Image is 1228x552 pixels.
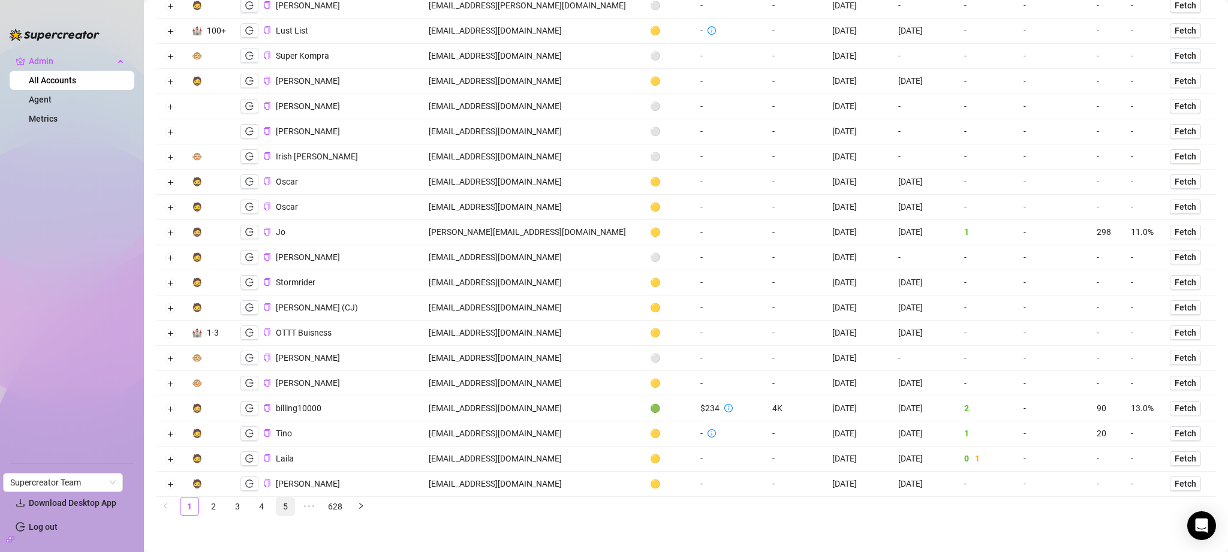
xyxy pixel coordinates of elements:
td: [DATE] [825,195,891,220]
td: [DATE] [825,94,891,119]
span: logout [245,404,254,412]
span: Fetch [1175,152,1196,161]
span: left [162,502,169,509]
span: download [16,498,25,508]
span: copy [263,354,271,361]
button: Expand row [165,228,175,238]
span: 🟡 [650,76,660,86]
span: Fetch [1175,454,1196,463]
button: Copy Account UID [263,379,271,388]
div: - [700,427,703,440]
button: Expand row [165,27,175,37]
button: Copy Account UID [263,26,271,35]
td: - [891,119,957,144]
td: [DATE] [891,195,957,220]
span: Fetch [1175,126,1196,136]
td: - [693,94,765,119]
span: 🟡 [650,26,660,35]
td: [DATE] [891,220,957,245]
button: Copy Account UID [263,328,271,337]
span: Admin [29,52,114,71]
span: logout [245,52,254,60]
div: 100+ [207,24,226,37]
button: Copy Account UID [263,479,271,488]
button: Expand row [165,254,175,263]
td: [DATE] [825,44,891,69]
div: 🧔 [192,477,202,490]
td: - [1089,19,1124,44]
td: - [1124,69,1163,94]
span: copy [263,454,271,462]
span: copy [263,77,271,85]
button: Expand row [165,128,175,137]
span: [PERSON_NAME] [276,1,340,10]
button: Copy Account UID [263,404,271,413]
td: [EMAIL_ADDRESS][DOMAIN_NAME] [422,119,643,144]
div: 1-3 [207,326,219,339]
li: Next Page [351,497,371,516]
button: logout [240,401,258,415]
span: copy [263,328,271,336]
span: Oscar [276,177,298,186]
button: Copy Account UID [263,177,271,186]
span: Fetch [1175,252,1196,262]
span: logout [245,278,254,286]
div: 🧔 [192,427,202,440]
span: Supercreator Team [10,473,116,491]
button: Expand row [165,329,175,339]
td: [DATE] [891,19,957,44]
a: All Accounts [29,76,76,85]
span: logout [245,1,254,10]
td: - [891,144,957,170]
span: logout [245,26,254,35]
td: [EMAIL_ADDRESS][DOMAIN_NAME] [422,170,643,195]
div: 🐵 [192,150,202,163]
td: [DATE] [825,119,891,144]
button: Fetch [1170,149,1201,164]
td: [DATE] [825,220,891,245]
button: Copy Account UID [263,127,271,136]
span: Fetch [1175,277,1196,287]
span: - [1024,152,1026,161]
span: Fetch [1175,26,1196,35]
button: Fetch [1170,426,1201,441]
td: [DATE] [891,69,957,94]
button: Fetch [1170,74,1201,88]
span: Fetch [1175,177,1196,186]
a: 2 [204,497,222,515]
td: - [1089,94,1124,119]
span: - [1024,101,1026,111]
span: Fetch [1175,303,1196,312]
td: - [957,44,1016,69]
button: Fetch [1170,401,1201,415]
td: - [891,94,957,119]
span: logout [245,454,254,463]
span: ⚪ [650,126,660,136]
span: Irish [PERSON_NAME] [276,152,358,161]
button: logout [240,23,258,38]
a: 5 [276,497,294,515]
button: Copy Account UID [263,303,271,312]
td: - [693,220,765,245]
button: Expand row [165,203,175,213]
td: - [693,44,765,69]
button: logout [240,225,258,239]
div: 🧔 [192,175,202,188]
button: Fetch [1170,49,1201,63]
span: Fetch [1175,403,1196,413]
span: crown [16,56,25,66]
span: - [1024,51,1026,61]
td: - [1089,170,1124,195]
td: - [693,144,765,170]
span: ⚪ [650,1,660,10]
td: - [1089,195,1124,220]
button: logout [240,451,258,466]
span: Lust List [276,26,308,35]
td: - [765,44,825,69]
button: Expand row [165,455,175,464]
button: Expand row [165,102,175,112]
a: 4 [252,497,270,515]
span: copy [263,404,271,412]
span: copy [263,127,271,135]
button: logout [240,174,258,189]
